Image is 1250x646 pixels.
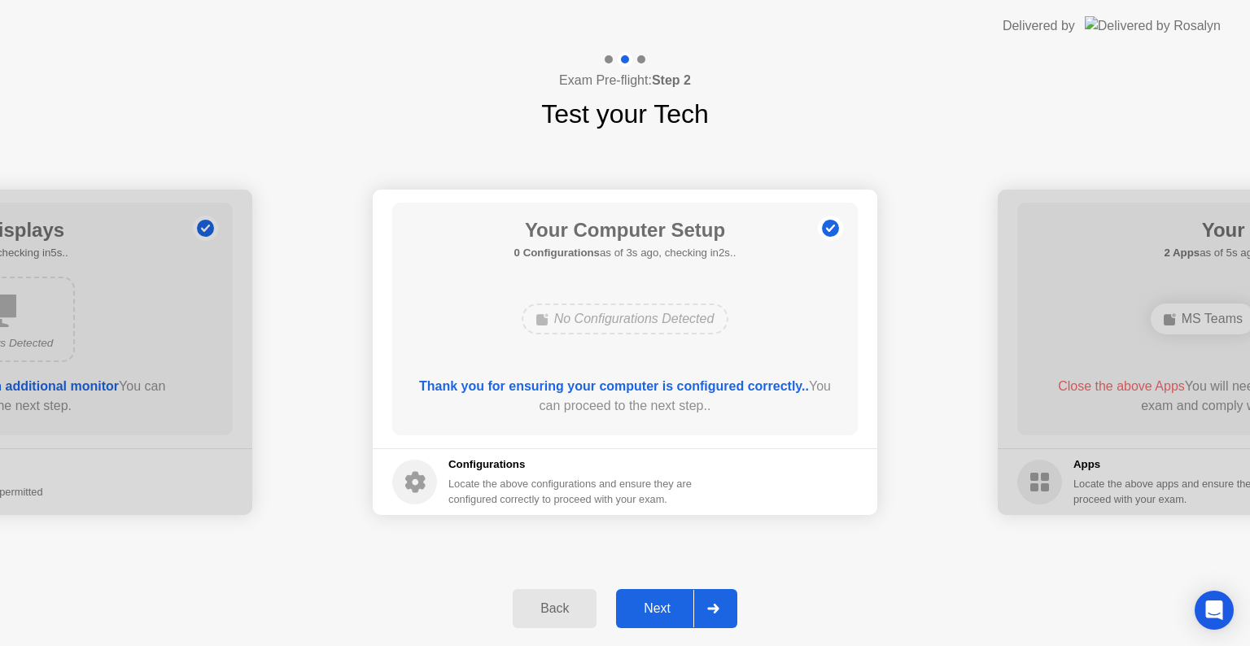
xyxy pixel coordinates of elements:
div: No Configurations Detected [522,303,729,334]
button: Next [616,589,737,628]
h1: Your Computer Setup [514,216,736,245]
h4: Exam Pre-flight: [559,71,691,90]
div: You can proceed to the next step.. [416,377,835,416]
div: Locate the above configurations and ensure they are configured correctly to proceed with your exam. [448,476,695,507]
b: 0 Configurations [514,247,600,259]
b: Thank you for ensuring your computer is configured correctly.. [419,379,809,393]
img: Delivered by Rosalyn [1085,16,1221,35]
h5: as of 3s ago, checking in2s.. [514,245,736,261]
b: Step 2 [652,73,691,87]
div: Back [518,601,592,616]
button: Back [513,589,597,628]
div: Delivered by [1003,16,1075,36]
div: Open Intercom Messenger [1195,591,1234,630]
h5: Configurations [448,456,695,473]
h1: Test your Tech [541,94,709,133]
div: Next [621,601,693,616]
